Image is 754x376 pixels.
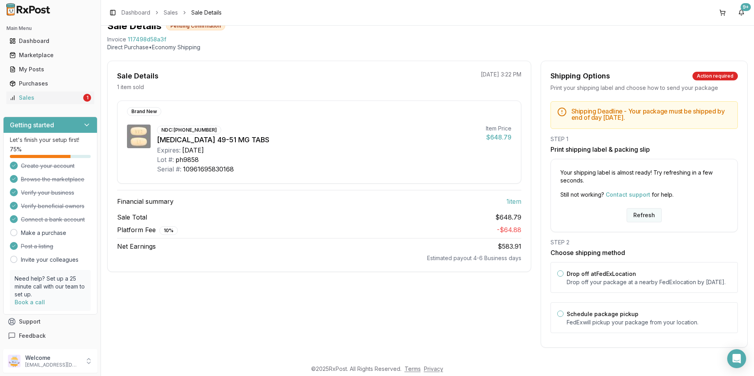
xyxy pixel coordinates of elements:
[182,145,204,155] div: [DATE]
[157,134,480,145] div: [MEDICAL_DATA] 49-51 MG TABS
[10,145,22,153] span: 75 %
[21,162,75,170] span: Create your account
[157,155,174,164] div: Lot #:
[6,34,94,48] a: Dashboard
[117,197,174,206] span: Financial summary
[175,155,199,164] div: ph9858
[567,270,636,277] label: Drop off at FedEx Location
[107,43,748,51] p: Direct Purchase • Economy Shipping
[157,145,181,155] div: Expires:
[6,25,94,32] h2: Main Menu
[486,132,511,142] div: $648.79
[183,164,234,174] div: 10961695830168
[6,76,94,91] a: Purchases
[127,125,151,148] img: Entresto 49-51 MG TABS
[9,37,91,45] div: Dashboard
[15,275,86,298] p: Need help? Set up a 25 minute call with our team to set up.
[128,35,166,43] span: 117498d58a3f
[627,208,662,222] button: Refresh
[551,84,738,92] div: Print your shipping label and choose how to send your package
[21,242,53,250] span: Post a listing
[3,91,97,104] button: Sales1
[15,299,45,305] a: Book a call
[117,83,144,91] p: 1 item sold
[191,9,222,17] span: Sale Details
[405,365,421,372] a: Terms
[3,49,97,61] button: Marketplace
[107,20,161,32] h1: Sale Details
[3,315,97,329] button: Support
[157,164,181,174] div: Serial #:
[21,175,84,183] span: Browse the marketplace
[3,3,54,16] img: RxPost Logo
[21,216,85,223] span: Connect a bank account
[121,9,222,17] nav: breadcrumb
[551,238,738,246] div: STEP 2
[117,242,156,251] span: Net Earnings
[486,125,511,132] div: Item Price
[735,6,748,19] button: 9+
[9,80,91,87] div: Purchases
[6,48,94,62] a: Marketplace
[6,62,94,76] a: My Posts
[166,22,225,30] div: Pending Confirmation
[127,107,161,116] div: Brand New
[21,229,66,237] a: Make a purchase
[117,225,178,235] span: Platform Fee
[560,191,728,199] p: Still not working? for help.
[10,136,91,144] p: Let's finish your setup first!
[727,349,746,368] div: Open Intercom Messenger
[117,254,521,262] div: Estimated payout 4-6 Business days
[3,63,97,76] button: My Posts
[551,71,610,82] div: Shipping Options
[25,354,80,362] p: Welcome
[3,77,97,90] button: Purchases
[21,202,84,210] span: Verify beneficial owners
[83,94,91,102] div: 1
[164,9,178,17] a: Sales
[9,65,91,73] div: My Posts
[741,3,751,11] div: 9+
[560,169,728,184] p: Your shipping label is almost ready! Try refreshing in a few seconds.
[571,108,731,121] h5: Shipping Deadline - Your package must be shipped by end of day [DATE] .
[157,126,221,134] div: NDC: [PHONE_NUMBER]
[10,120,54,130] h3: Getting started
[551,145,738,154] h3: Print shipping label & packing slip
[495,212,521,222] span: $648.79
[117,71,159,82] div: Sale Details
[21,189,74,197] span: Verify your business
[567,311,638,317] label: Schedule package pickup
[3,35,97,47] button: Dashboard
[481,71,521,78] p: [DATE] 3:22 PM
[567,278,731,286] p: Drop off your package at a nearby FedEx location by [DATE] .
[21,256,78,264] a: Invite your colleagues
[551,248,738,257] h3: Choose shipping method
[424,365,443,372] a: Privacy
[117,212,147,222] span: Sale Total
[6,91,94,105] a: Sales1
[25,362,80,368] p: [EMAIL_ADDRESS][DOMAIN_NAME]
[3,329,97,343] button: Feedback
[551,135,738,143] div: STEP 1
[506,197,521,206] span: 1 item
[498,242,521,250] span: $583.91
[9,94,82,102] div: Sales
[692,72,738,80] div: Action required
[567,318,731,326] p: FedEx will pickup your package from your location.
[121,9,150,17] a: Dashboard
[497,226,521,234] span: - $64.88
[107,35,126,43] div: Invoice
[9,51,91,59] div: Marketplace
[19,332,46,340] span: Feedback
[159,226,178,235] div: 10 %
[8,355,21,367] img: User avatar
